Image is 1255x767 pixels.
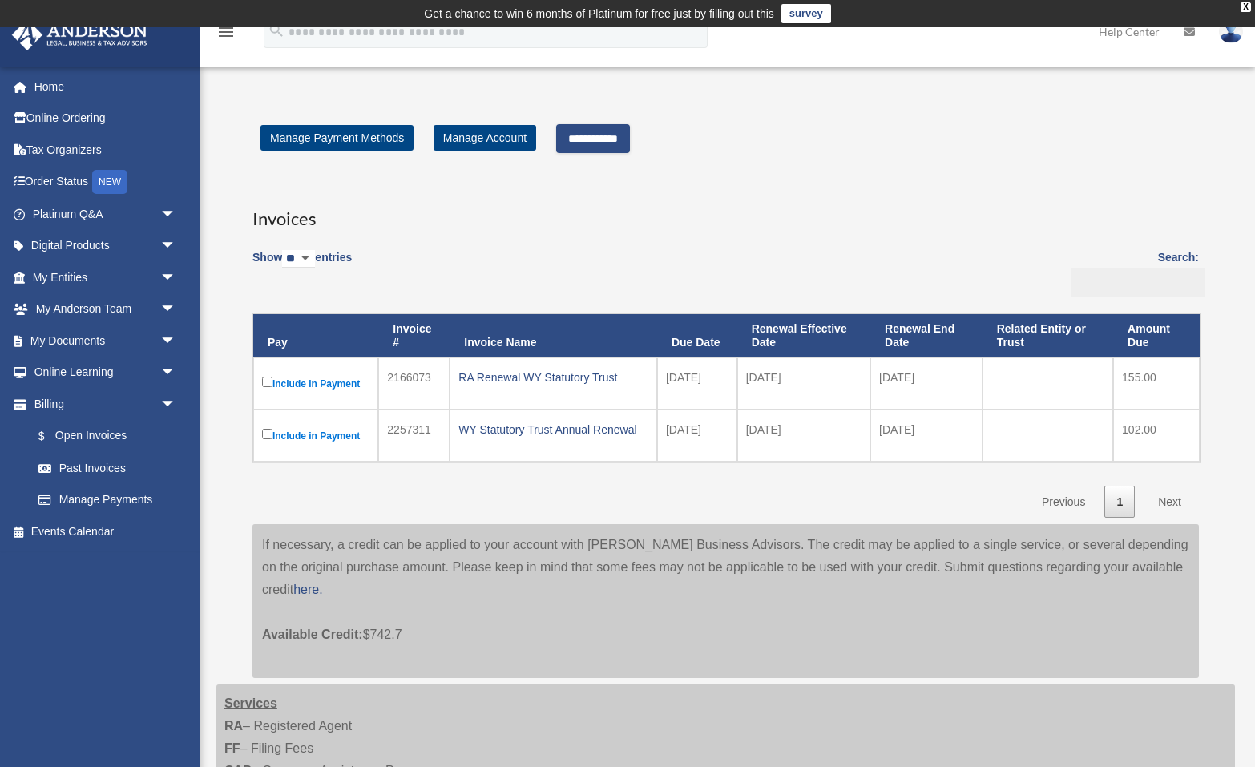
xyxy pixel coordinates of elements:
[160,261,192,294] span: arrow_drop_down
[1241,2,1251,12] div: close
[737,410,870,462] td: [DATE]
[378,314,450,357] th: Invoice #: activate to sort column ascending
[1113,410,1200,462] td: 102.00
[252,192,1199,232] h3: Invoices
[737,314,870,357] th: Renewal Effective Date: activate to sort column ascending
[160,357,192,390] span: arrow_drop_down
[282,250,315,268] select: Showentries
[160,388,192,421] span: arrow_drop_down
[11,230,200,262] a: Digital Productsarrow_drop_down
[1030,486,1097,519] a: Previous
[262,429,272,439] input: Include in Payment
[253,314,378,357] th: Pay: activate to sort column descending
[11,293,200,325] a: My Anderson Teamarrow_drop_down
[378,357,450,410] td: 2166073
[1104,486,1135,519] a: 1
[224,719,243,733] strong: RA
[92,170,127,194] div: NEW
[224,741,240,755] strong: FF
[160,293,192,326] span: arrow_drop_down
[458,418,648,441] div: WY Statutory Trust Annual Renewal
[11,71,200,103] a: Home
[11,103,200,135] a: Online Ordering
[983,314,1113,357] th: Related Entity or Trust: activate to sort column ascending
[1113,357,1200,410] td: 155.00
[160,325,192,357] span: arrow_drop_down
[1146,486,1193,519] a: Next
[262,377,272,387] input: Include in Payment
[657,410,737,462] td: [DATE]
[11,166,200,199] a: Order StatusNEW
[262,601,1189,646] p: $742.7
[11,515,200,547] a: Events Calendar
[22,452,192,484] a: Past Invoices
[216,28,236,42] a: menu
[224,696,277,710] strong: Services
[262,426,369,446] label: Include in Payment
[11,325,200,357] a: My Documentsarrow_drop_down
[11,261,200,293] a: My Entitiesarrow_drop_down
[1071,268,1205,298] input: Search:
[450,314,657,357] th: Invoice Name: activate to sort column ascending
[252,248,352,285] label: Show entries
[1065,248,1199,297] label: Search:
[47,426,55,446] span: $
[252,524,1199,678] div: If necessary, a credit can be applied to your account with [PERSON_NAME] Business Advisors. The c...
[11,134,200,166] a: Tax Organizers
[11,357,200,389] a: Online Learningarrow_drop_down
[1113,314,1200,357] th: Amount Due: activate to sort column ascending
[260,125,414,151] a: Manage Payment Methods
[262,628,363,641] span: Available Credit:
[424,4,774,23] div: Get a chance to win 6 months of Platinum for free just by filling out this
[781,4,831,23] a: survey
[657,314,737,357] th: Due Date: activate to sort column ascending
[11,198,200,230] a: Platinum Q&Aarrow_drop_down
[22,420,184,453] a: $Open Invoices
[293,583,322,596] a: here.
[657,357,737,410] td: [DATE]
[870,314,983,357] th: Renewal End Date: activate to sort column ascending
[216,22,236,42] i: menu
[870,410,983,462] td: [DATE]
[458,366,648,389] div: RA Renewal WY Statutory Trust
[434,125,536,151] a: Manage Account
[737,357,870,410] td: [DATE]
[378,410,450,462] td: 2257311
[160,230,192,263] span: arrow_drop_down
[22,484,192,516] a: Manage Payments
[262,373,369,394] label: Include in Payment
[870,357,983,410] td: [DATE]
[160,198,192,231] span: arrow_drop_down
[7,19,152,50] img: Anderson Advisors Platinum Portal
[1219,20,1243,43] img: User Pic
[11,388,192,420] a: Billingarrow_drop_down
[268,22,285,39] i: search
